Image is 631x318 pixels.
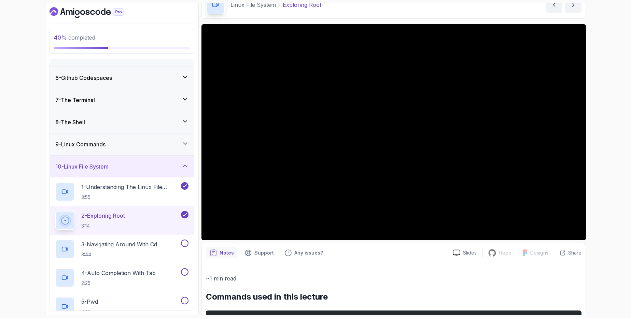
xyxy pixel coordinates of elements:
p: 4 - Auto Completion With Tab [81,269,156,277]
p: ~1 min read [206,274,581,283]
button: 10-Linux File System [50,156,194,177]
h3: 6 - Github Codespaces [55,74,112,82]
p: 3:55 [81,194,180,201]
button: 7-The Terminal [50,89,194,111]
p: Slides [463,249,477,256]
button: 2-Exploring Root3:14 [55,211,188,230]
p: Designs [530,249,548,256]
button: 3-Navigating Around With Cd3:44 [55,240,188,259]
p: Any issues? [294,249,323,256]
a: Dashboard [50,7,140,18]
p: Exploring Root [283,1,321,9]
p: 3:44 [81,251,157,258]
span: completed [54,34,95,41]
span: 40 % [54,34,67,41]
h3: 10 - Linux File System [55,162,109,171]
p: Support [254,249,274,256]
button: 5-Pwd4:16 [55,297,188,316]
button: 1-Understanding The Linux File System3:55 [55,182,188,201]
button: 9-Linux Commands [50,133,194,155]
button: Share [554,249,581,256]
button: Support button [241,247,278,258]
p: Repo [499,249,511,256]
button: 6-Github Codespaces [50,67,194,89]
p: Linux File System [230,1,276,9]
p: 4:16 [81,308,98,315]
a: Slides [447,249,482,257]
button: notes button [206,247,238,258]
h2: Commands used in this lecture [206,291,581,302]
p: 2:25 [81,280,156,287]
h3: 8 - The Shell [55,118,85,126]
p: Share [568,249,581,256]
p: 3:14 [81,222,125,229]
iframe: 2 - Exploring root [201,24,586,240]
p: Notes [220,249,234,256]
p: 1 - Understanding The Linux File System [81,183,180,191]
button: Feedback button [281,247,327,258]
h3: 9 - Linux Commands [55,140,106,148]
button: 8-The Shell [50,111,194,133]
p: 3 - Navigating Around With Cd [81,240,157,248]
button: 4-Auto Completion With Tab2:25 [55,268,188,287]
p: 2 - Exploring Root [81,212,125,220]
p: 5 - Pwd [81,298,98,306]
h3: 7 - The Terminal [55,96,95,104]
